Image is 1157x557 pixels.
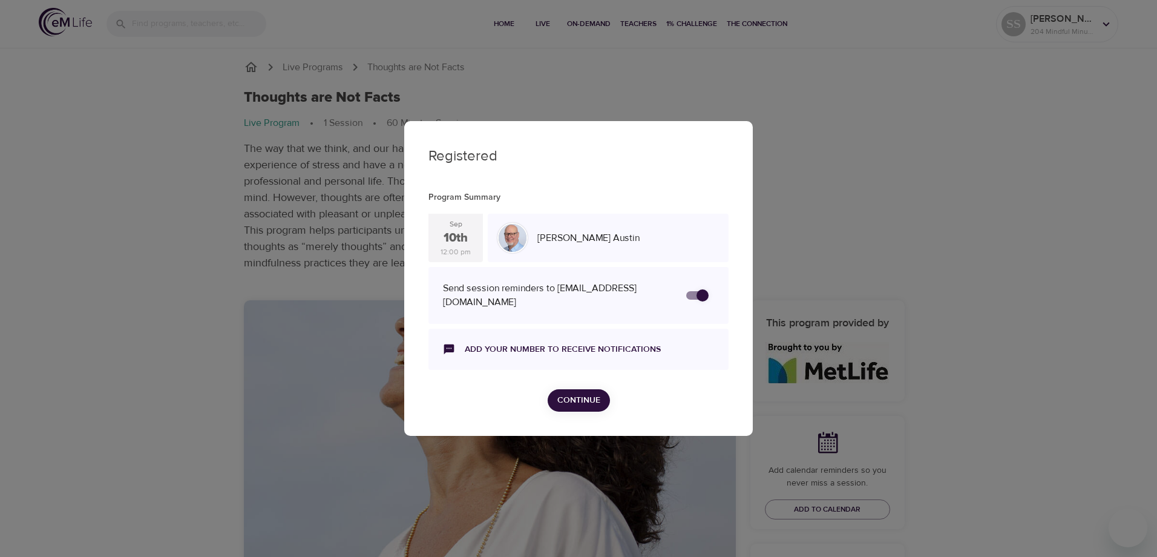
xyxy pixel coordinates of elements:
[444,229,468,247] div: 10th
[450,219,462,229] div: Sep
[428,191,729,204] p: Program Summary
[465,343,661,355] a: Add your number to receive notifications
[443,282,674,309] div: Send session reminders to [EMAIL_ADDRESS][DOMAIN_NAME]
[548,389,610,412] button: Continue
[428,145,729,167] p: Registered
[441,247,471,257] div: 12:00 pm
[533,226,724,250] div: [PERSON_NAME] Austin
[557,393,600,408] span: Continue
